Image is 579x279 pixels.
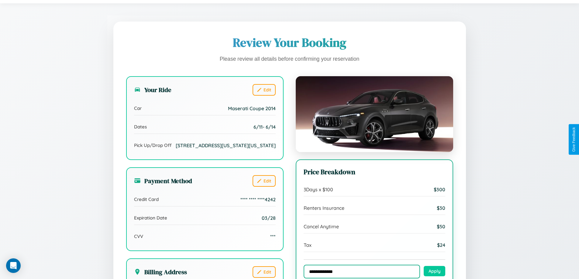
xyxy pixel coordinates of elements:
span: Tax [304,242,312,248]
h3: Payment Method [134,176,192,185]
img: Maserati Coupe [296,76,453,152]
div: Open Intercom Messenger [6,258,21,273]
h3: Your Ride [134,85,171,94]
span: Credit Card [134,196,159,202]
span: $ 24 [437,242,445,248]
span: Renters Insurance [304,205,344,211]
button: Edit [253,84,276,96]
span: Dates [134,124,147,130]
div: Give Feedback [572,127,576,152]
span: 6 / 11 - 6 / 14 [253,124,276,130]
span: Cancel Anytime [304,223,339,230]
span: [STREET_ADDRESS][US_STATE][US_STATE] [176,142,276,148]
span: $ 30 [437,205,445,211]
span: $ 50 [437,223,445,230]
span: Maserati Coupe 2014 [228,105,276,111]
span: 3 Days x $ 100 [304,186,333,192]
h1: Review Your Booking [126,34,453,51]
h3: Billing Address [134,267,187,276]
span: 03/28 [262,215,276,221]
span: Pick Up/Drop Off [134,142,172,148]
span: $ 300 [434,186,445,192]
h3: Price Breakdown [304,167,445,177]
span: Expiration Date [134,215,167,221]
span: Car [134,105,142,111]
button: Apply [424,266,445,276]
p: Please review all details before confirming your reservation [126,54,453,64]
button: Edit [253,266,276,278]
span: CVV [134,233,143,239]
button: Edit [253,175,276,187]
